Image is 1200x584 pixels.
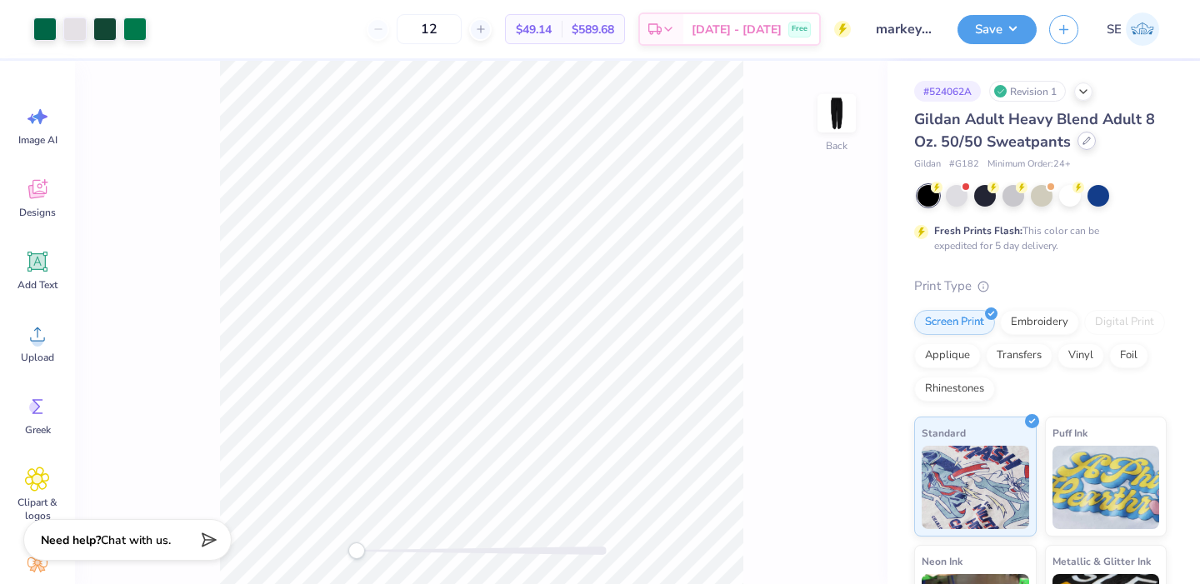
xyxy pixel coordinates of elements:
[914,377,995,402] div: Rhinestones
[934,223,1139,253] div: This color can be expedited for 5 day delivery.
[914,109,1155,152] span: Gildan Adult Heavy Blend Adult 8 Oz. 50/50 Sweatpants
[101,532,171,548] span: Chat with us.
[19,206,56,219] span: Designs
[348,542,365,559] div: Accessibility label
[934,224,1022,237] strong: Fresh Prints Flash:
[987,157,1071,172] span: Minimum Order: 24 +
[989,81,1066,102] div: Revision 1
[17,278,57,292] span: Add Text
[10,496,65,522] span: Clipart & logos
[922,552,962,570] span: Neon Ink
[914,310,995,335] div: Screen Print
[922,424,966,442] span: Standard
[914,81,981,102] div: # 524062A
[914,343,981,368] div: Applique
[863,12,945,46] input: Untitled Design
[397,14,462,44] input: – –
[826,138,847,153] div: Back
[914,157,941,172] span: Gildan
[41,532,101,548] strong: Need help?
[1052,424,1087,442] span: Puff Ink
[949,157,979,172] span: # G182
[820,97,853,130] img: Back
[986,343,1052,368] div: Transfers
[692,21,782,38] span: [DATE] - [DATE]
[1099,12,1167,46] a: SE
[1107,20,1122,39] span: SE
[516,21,552,38] span: $49.14
[21,351,54,364] span: Upload
[18,133,57,147] span: Image AI
[957,15,1037,44] button: Save
[1084,310,1165,335] div: Digital Print
[25,423,51,437] span: Greek
[1052,552,1151,570] span: Metallic & Glitter Ink
[1052,446,1160,529] img: Puff Ink
[572,21,614,38] span: $589.68
[1000,310,1079,335] div: Embroidery
[792,23,807,35] span: Free
[914,277,1167,296] div: Print Type
[1109,343,1148,368] div: Foil
[1126,12,1159,46] img: Sadie Eilberg
[922,446,1029,529] img: Standard
[1057,343,1104,368] div: Vinyl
